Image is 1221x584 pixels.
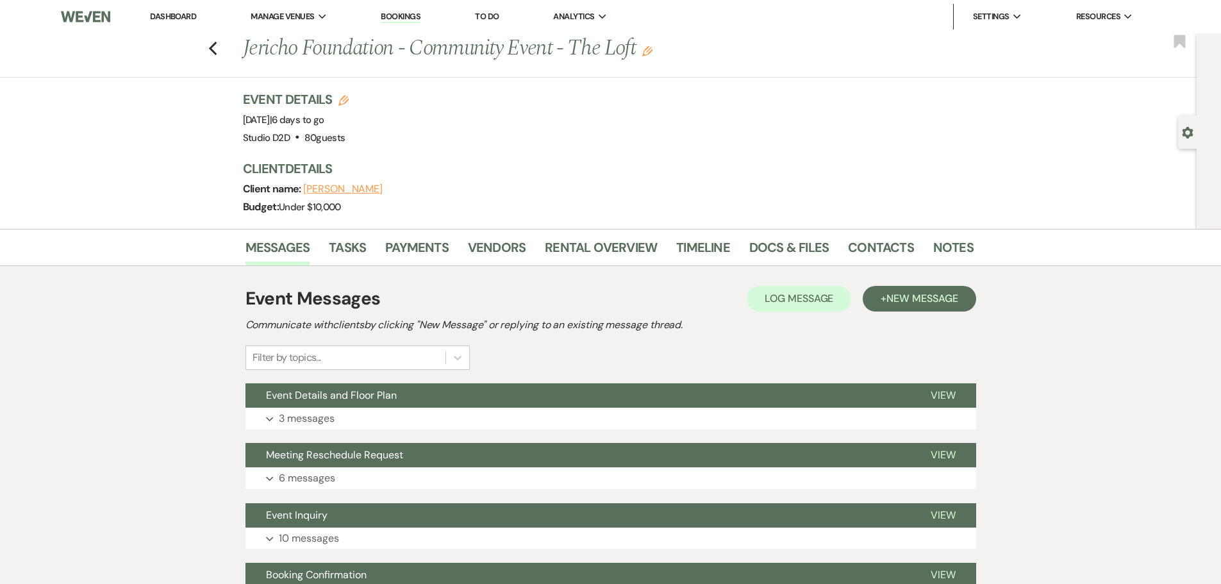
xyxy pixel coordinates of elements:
span: New Message [886,292,958,305]
button: [PERSON_NAME] [303,184,383,194]
button: Open lead details [1182,126,1193,138]
span: 80 guests [304,131,345,144]
a: Payments [385,237,449,265]
span: Log Message [765,292,833,305]
span: View [931,508,956,522]
span: View [931,388,956,402]
p: 6 messages [279,470,335,487]
button: Event Inquiry [245,503,910,528]
a: Contacts [848,237,914,265]
a: Messages [245,237,310,265]
span: Manage Venues [251,10,314,23]
span: Studio D2D [243,131,290,144]
a: Rental Overview [545,237,657,265]
span: [DATE] [243,113,324,126]
span: Budget: [243,200,279,213]
span: Settings [973,10,1009,23]
span: Client name: [243,182,304,196]
button: View [910,443,976,467]
button: Event Details and Floor Plan [245,383,910,408]
span: Booking Confirmation [266,568,367,581]
button: View [910,503,976,528]
h3: Client Details [243,160,961,178]
button: +New Message [863,286,976,312]
button: Meeting Reschedule Request [245,443,910,467]
a: Dashboard [150,11,196,22]
a: Notes [933,237,974,265]
button: 3 messages [245,408,976,430]
a: Vendors [468,237,526,265]
h1: Event Messages [245,285,381,312]
a: Bookings [381,11,420,23]
span: Under $10,000 [279,201,341,213]
span: Analytics [553,10,594,23]
button: Edit [642,45,652,56]
img: Weven Logo [61,3,110,30]
button: 10 messages [245,528,976,549]
button: Log Message [747,286,851,312]
div: Filter by topics... [253,350,321,365]
a: Tasks [329,237,366,265]
span: Event Inquiry [266,508,328,522]
a: To Do [475,11,499,22]
a: Docs & Files [749,237,829,265]
a: Timeline [676,237,730,265]
p: 3 messages [279,410,335,427]
span: 6 days to go [272,113,324,126]
span: Event Details and Floor Plan [266,388,397,402]
span: View [931,568,956,581]
span: View [931,448,956,462]
span: Resources [1076,10,1120,23]
button: 6 messages [245,467,976,489]
h1: Jericho Foundation - Community Event - The Loft [243,33,817,64]
h3: Event Details [243,90,349,108]
span: | [270,113,324,126]
button: View [910,383,976,408]
span: Meeting Reschedule Request [266,448,403,462]
h2: Communicate with clients by clicking "New Message" or replying to an existing message thread. [245,317,976,333]
p: 10 messages [279,530,339,547]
